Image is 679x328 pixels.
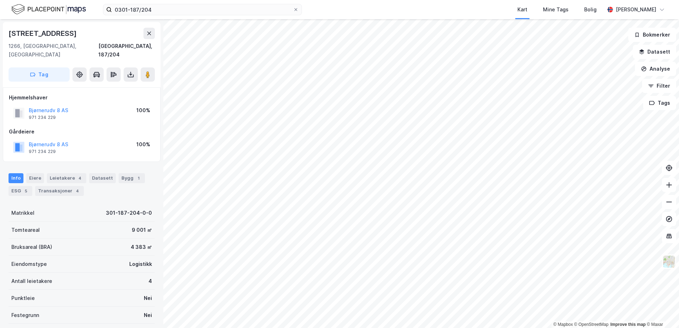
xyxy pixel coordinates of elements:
[662,255,676,268] img: Z
[131,243,152,251] div: 4 383 ㎡
[112,4,293,15] input: Søk på adresse, matrikkel, gårdeiere, leietakere eller personer
[543,5,569,14] div: Mine Tags
[643,294,679,328] div: Kontrollprogram for chat
[11,3,86,16] img: logo.f888ab2527a4732fd821a326f86c7f29.svg
[616,5,656,14] div: [PERSON_NAME]
[643,294,679,328] iframe: Chat Widget
[132,226,152,234] div: 9 001 ㎡
[76,175,83,182] div: 4
[517,5,527,14] div: Kart
[29,149,56,154] div: 971 234 229
[11,209,34,217] div: Matrikkel
[635,62,676,76] button: Analyse
[136,140,150,149] div: 100%
[9,67,70,82] button: Tag
[129,260,152,268] div: Logistikk
[9,93,154,102] div: Hjemmelshaver
[9,127,154,136] div: Gårdeiere
[22,187,29,195] div: 5
[642,79,676,93] button: Filter
[144,311,152,319] div: Nei
[584,5,597,14] div: Bolig
[11,226,40,234] div: Tomteareal
[35,186,84,196] div: Transaksjoner
[135,175,142,182] div: 1
[89,173,116,183] div: Datasett
[9,42,98,59] div: 1266, [GEOGRAPHIC_DATA], [GEOGRAPHIC_DATA]
[553,322,573,327] a: Mapbox
[74,187,81,195] div: 4
[144,294,152,302] div: Nei
[11,260,47,268] div: Eiendomstype
[574,322,609,327] a: OpenStreetMap
[106,209,152,217] div: 301-187-204-0-0
[11,277,52,285] div: Antall leietakere
[148,277,152,285] div: 4
[628,28,676,42] button: Bokmerker
[26,173,44,183] div: Eiere
[9,186,32,196] div: ESG
[29,115,56,120] div: 971 234 229
[136,106,150,115] div: 100%
[119,173,145,183] div: Bygg
[610,322,646,327] a: Improve this map
[9,28,78,39] div: [STREET_ADDRESS]
[11,294,35,302] div: Punktleie
[643,96,676,110] button: Tags
[47,173,86,183] div: Leietakere
[11,243,52,251] div: Bruksareal (BRA)
[11,311,39,319] div: Festegrunn
[9,173,23,183] div: Info
[98,42,155,59] div: [GEOGRAPHIC_DATA], 187/204
[633,45,676,59] button: Datasett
